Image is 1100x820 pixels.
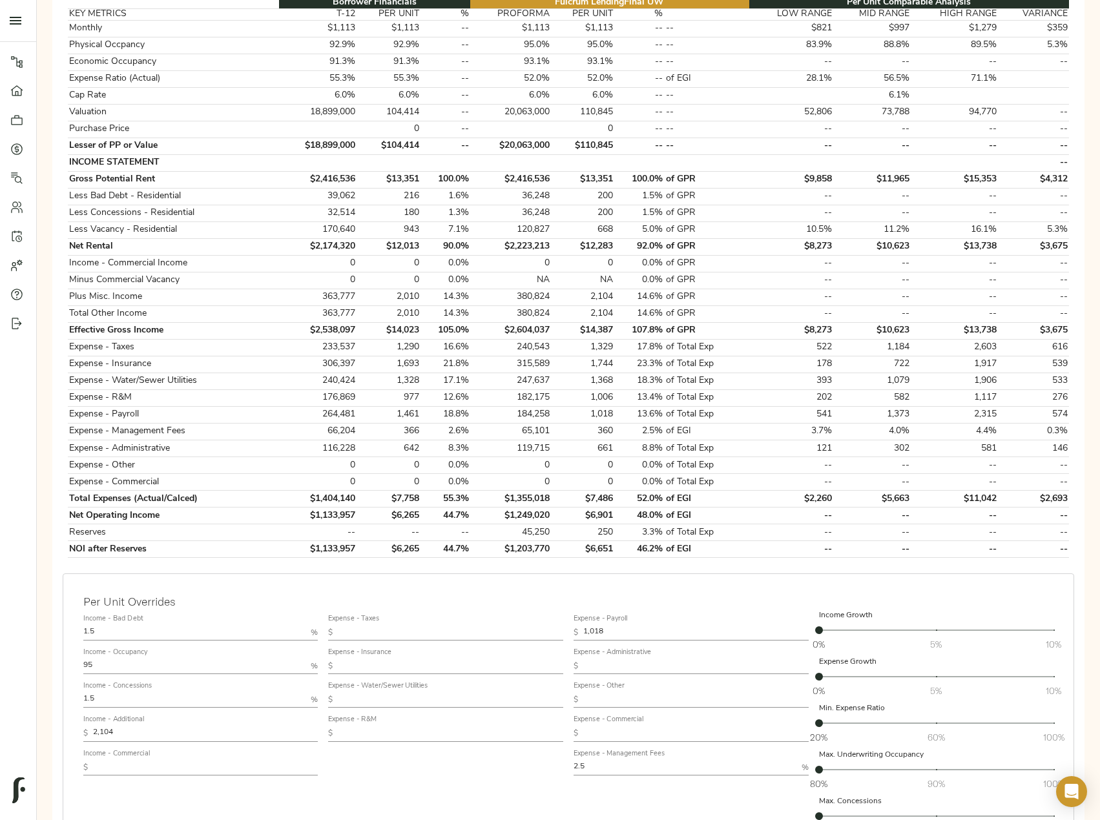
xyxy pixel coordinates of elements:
[665,238,749,255] td: of GPR
[68,87,279,104] td: Cap Rate
[833,389,911,406] td: 582
[911,54,999,70] td: --
[357,305,420,322] td: 2,010
[665,188,749,205] td: of GPR
[357,205,420,221] td: 180
[420,221,470,238] td: 7.1%
[551,238,615,255] td: $12,283
[911,8,999,20] th: HIGH RANGE
[420,70,470,87] td: --
[420,389,470,406] td: 12.6%
[615,255,665,272] td: 0.0%
[551,121,615,138] td: 0
[615,205,665,221] td: 1.5%
[665,356,749,373] td: of Total Exp
[833,37,911,54] td: 88.8%
[68,70,279,87] td: Expense Ratio (Actual)
[551,221,615,238] td: 668
[574,717,643,724] label: Expense - Commercial
[615,20,665,37] td: --
[420,104,470,121] td: --
[665,255,749,272] td: of GPR
[911,305,999,322] td: --
[833,121,911,138] td: --
[357,272,420,289] td: 0
[749,171,834,188] td: $9,858
[470,272,551,289] td: NA
[911,37,999,54] td: 89.5%
[999,104,1069,121] td: --
[470,305,551,322] td: 380,824
[833,138,911,154] td: --
[1046,684,1061,697] span: 10%
[83,615,143,622] label: Income - Bad Debt
[279,37,357,54] td: 92.9%
[665,289,749,305] td: of GPR
[470,8,551,20] th: PROFORMA
[749,20,834,37] td: $821
[68,205,279,221] td: Less Concessions - Residential
[999,138,1069,154] td: --
[68,171,279,188] td: Gross Potential Rent
[999,255,1069,272] td: --
[551,272,615,289] td: NA
[279,255,357,272] td: 0
[928,777,945,790] span: 90%
[420,356,470,373] td: 21.8%
[470,289,551,305] td: 380,824
[551,87,615,104] td: 6.0%
[911,171,999,188] td: $15,353
[68,37,279,54] td: Physical Occpancy
[911,289,999,305] td: --
[665,104,749,121] td: --
[470,356,551,373] td: 315,589
[833,104,911,121] td: 73,788
[470,339,551,356] td: 240,543
[68,188,279,205] td: Less Bad Debt - Residential
[999,37,1069,54] td: 5.3%
[357,70,420,87] td: 55.3%
[470,171,551,188] td: $2,416,536
[833,8,911,20] th: MID RANGE
[749,138,834,154] td: --
[749,205,834,221] td: --
[420,305,470,322] td: 14.3%
[357,121,420,138] td: 0
[551,54,615,70] td: 93.1%
[999,205,1069,221] td: --
[999,154,1069,171] td: --
[279,389,357,406] td: 176,869
[279,188,357,205] td: 39,062
[420,238,470,255] td: 90.0%
[420,37,470,54] td: --
[833,305,911,322] td: --
[470,373,551,389] td: 247,637
[999,54,1069,70] td: --
[68,389,279,406] td: Expense - R&M
[357,339,420,356] td: 1,290
[749,70,834,87] td: 28.1%
[279,104,357,121] td: 18,899,000
[420,272,470,289] td: 0.0%
[665,138,749,154] td: --
[999,356,1069,373] td: 539
[749,238,834,255] td: $8,273
[551,356,615,373] td: 1,744
[470,87,551,104] td: 6.0%
[813,684,825,697] span: 0%
[551,171,615,188] td: $13,351
[357,87,420,104] td: 6.0%
[470,70,551,87] td: 52.0%
[68,289,279,305] td: Plus Misc. Income
[357,238,420,255] td: $12,013
[833,373,911,389] td: 1,079
[615,121,665,138] td: --
[615,238,665,255] td: 92.0%
[615,389,665,406] td: 13.4%
[665,389,749,406] td: of Total Exp
[68,339,279,356] td: Expense - Taxes
[68,238,279,255] td: Net Rental
[833,339,911,356] td: 1,184
[665,373,749,389] td: of Total Exp
[999,8,1069,20] th: VARIANCE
